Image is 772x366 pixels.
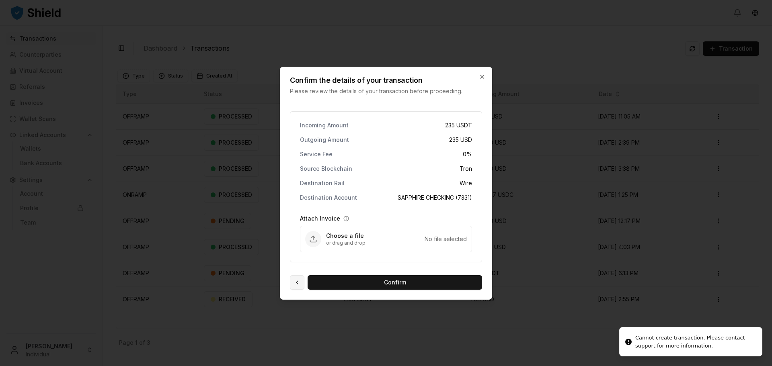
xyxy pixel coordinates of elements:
span: Wire [460,179,472,187]
span: 0 % [463,150,472,158]
h2: Confirm the details of your transaction [290,77,466,84]
p: Outgoing Amount [300,137,349,143]
span: 235 USDT [445,121,472,129]
p: Source Blockchain [300,166,352,172]
span: 235 USD [449,136,472,144]
span: Tron [460,165,472,173]
p: Service Fee [300,151,333,157]
label: Attach Invoice [300,215,340,223]
div: No file selected [425,235,467,243]
button: Confirm [308,275,482,290]
p: or drag and drop [326,240,425,246]
p: Please review the details of your transaction before proceeding. [290,87,466,95]
p: Incoming Amount [300,123,349,128]
p: Destination Account [300,195,357,200]
span: SAPPHIRE CHECKING (7331) [398,194,472,202]
div: Upload Attach Invoice [300,226,472,252]
p: Destination Rail [300,180,345,186]
p: Choose a file [326,232,425,240]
